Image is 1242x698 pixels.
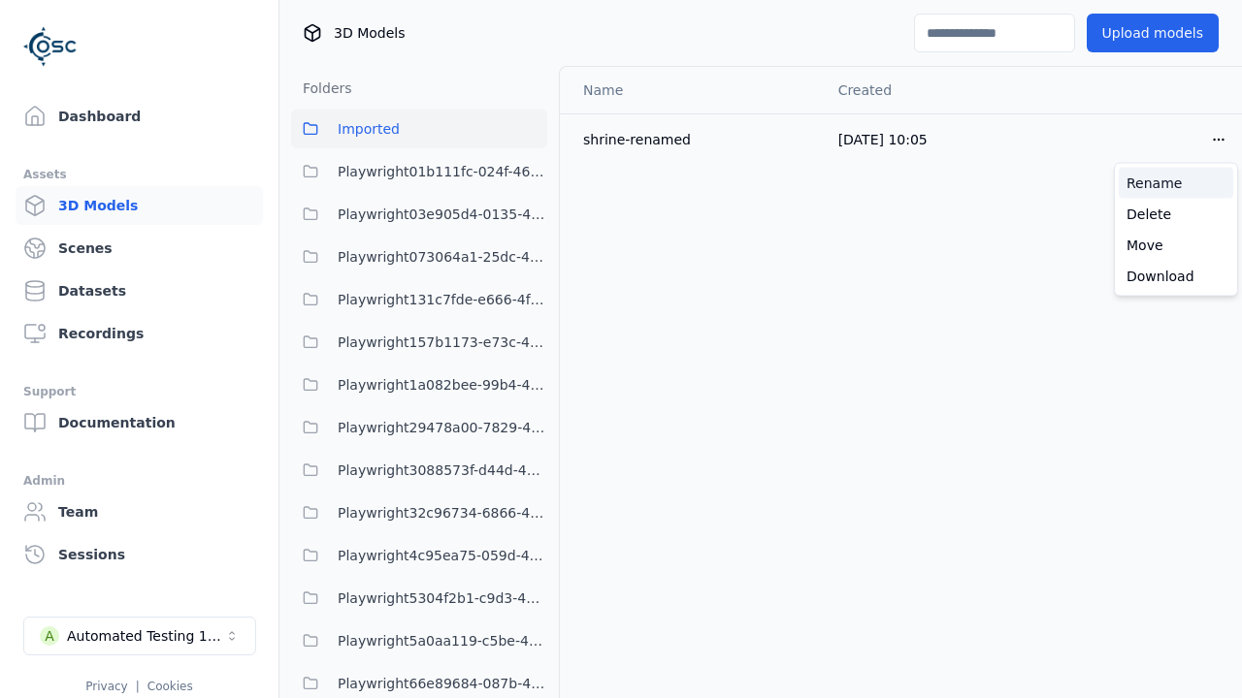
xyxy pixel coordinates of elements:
a: Download [1119,261,1233,292]
a: Delete [1119,199,1233,230]
a: Rename [1119,168,1233,199]
a: Move [1119,230,1233,261]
